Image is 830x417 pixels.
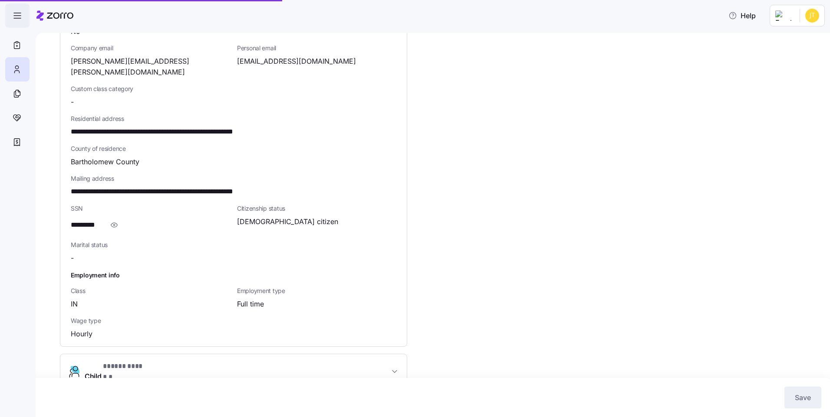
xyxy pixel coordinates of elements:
span: - [71,97,74,108]
h1: Employment info [71,270,396,280]
span: Company email [71,44,230,52]
span: Marital status [71,241,230,249]
span: - [71,253,74,264]
span: Help [728,10,756,21]
span: Child [85,361,148,382]
span: [DEMOGRAPHIC_DATA] citizen [237,216,338,227]
span: Full time [237,299,264,309]
span: IN [71,299,78,309]
span: [PERSON_NAME][EMAIL_ADDRESS][PERSON_NAME][DOMAIN_NAME] [71,56,230,78]
span: Citizenship status [237,204,396,213]
button: Save [784,387,821,408]
span: County of residence [71,144,396,153]
img: Employer logo [775,10,793,21]
button: Help [721,7,763,24]
span: Hourly [71,329,92,339]
span: Personal email [237,44,396,52]
span: Mailing address [71,174,396,183]
span: Residential address [71,114,396,123]
span: Employment type [237,287,396,295]
img: 8c8b3be00a199f302ab66e5106a91ea9 [805,9,819,23]
span: Class [71,287,230,295]
span: [EMAIL_ADDRESS][DOMAIN_NAME] [237,56,356,67]
span: Save [795,392,811,403]
span: SSN [71,204,230,213]
span: Custom class category [71,85,230,93]
span: Wage type [71,316,230,325]
span: Bartholomew County [71,156,139,167]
